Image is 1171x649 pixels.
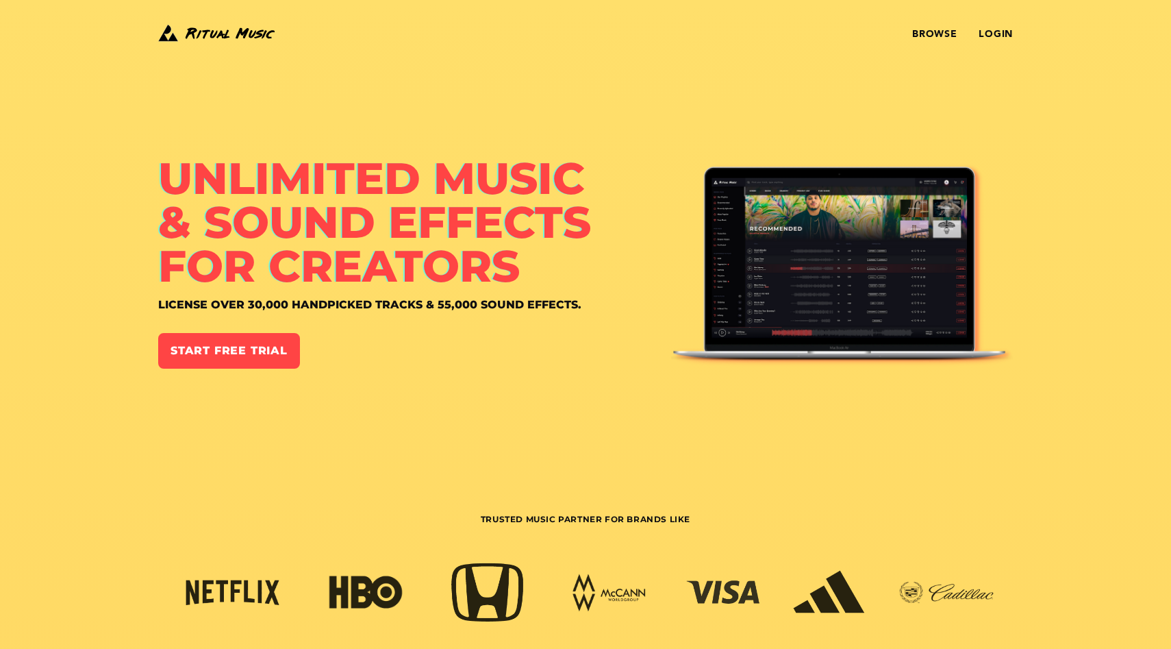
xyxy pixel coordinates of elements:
[158,156,671,288] h1: Unlimited Music & Sound Effects for Creators
[322,573,410,612] img: hbo
[679,577,767,609] img: visa
[444,560,531,626] img: honda
[178,576,288,611] img: netflix
[912,29,957,40] a: Browse
[566,573,653,613] img: mccann
[892,577,1001,609] img: cadillac
[158,22,275,44] img: Ritual Music
[158,514,1013,557] h3: Trusted Music Partner for Brands Like
[158,333,300,369] a: Start Free Trial
[671,163,1013,372] img: Ritual Music
[979,29,1013,40] a: Login
[785,568,873,618] img: adidas
[158,299,671,311] h4: License over 30,000 handpicked tracks & 55,000 sound effects.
